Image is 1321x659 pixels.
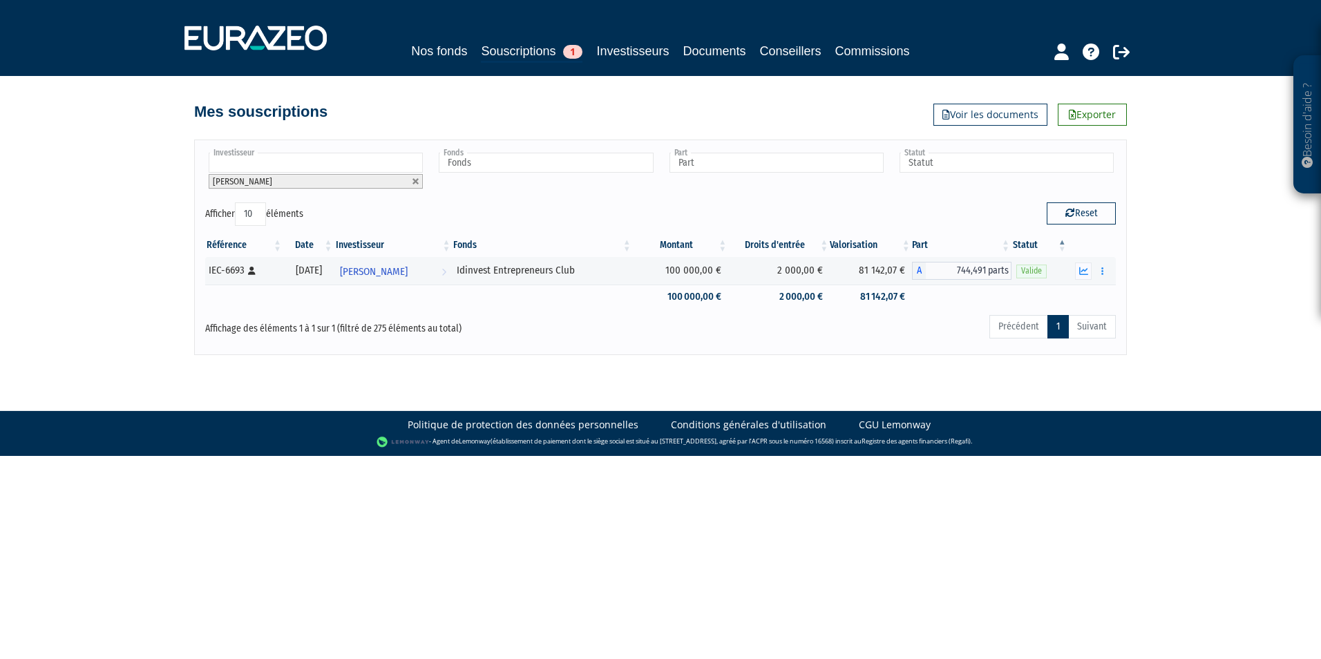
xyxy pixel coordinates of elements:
a: Souscriptions1 [481,41,582,63]
span: 1 [563,45,582,59]
td: 100 000,00 € [633,257,728,285]
label: Afficher éléments [205,202,303,226]
i: [Français] Personne physique [248,267,256,275]
img: logo-lemonway.png [377,435,430,449]
th: Référence : activer pour trier la colonne par ordre croissant [205,233,283,257]
a: Commissions [835,41,910,61]
div: Idinvest Entrepreneurs Club [457,263,627,278]
a: Conditions générales d'utilisation [671,418,826,432]
a: Registre des agents financiers (Regafi) [862,437,971,446]
th: Montant: activer pour trier la colonne par ordre croissant [633,233,728,257]
th: Valorisation: activer pour trier la colonne par ordre croissant [830,233,912,257]
a: 1 [1047,315,1069,338]
a: Voir les documents [933,104,1047,126]
span: [PERSON_NAME] [340,259,408,285]
a: Politique de protection des données personnelles [408,418,638,432]
td: 81 142,07 € [830,285,912,309]
span: Valide [1016,265,1047,278]
div: - Agent de (établissement de paiement dont le siège social est situé au [STREET_ADDRESS], agréé p... [14,435,1307,449]
td: 81 142,07 € [830,257,912,285]
a: [PERSON_NAME] [334,257,453,285]
th: Date: activer pour trier la colonne par ordre croissant [283,233,334,257]
div: A - Idinvest Entrepreneurs Club [912,262,1011,280]
span: [PERSON_NAME] [213,176,272,187]
button: Reset [1047,202,1116,225]
a: CGU Lemonway [859,418,931,432]
select: Afficheréléments [235,202,266,226]
a: Exporter [1058,104,1127,126]
td: 2 000,00 € [728,257,830,285]
th: Fonds: activer pour trier la colonne par ordre croissant [452,233,632,257]
th: Statut : activer pour trier la colonne par ordre d&eacute;croissant [1011,233,1068,257]
i: Voir l'investisseur [441,259,446,285]
td: 100 000,00 € [633,285,728,309]
a: Conseillers [760,41,821,61]
span: 744,491 parts [926,262,1011,280]
a: Documents [683,41,746,61]
div: [DATE] [288,263,329,278]
a: Investisseurs [596,41,669,61]
th: Droits d'entrée: activer pour trier la colonne par ordre croissant [728,233,830,257]
a: Nos fonds [411,41,467,61]
th: Investisseur: activer pour trier la colonne par ordre croissant [334,233,453,257]
img: 1732889491-logotype_eurazeo_blanc_rvb.png [184,26,327,50]
a: Lemonway [459,437,491,446]
div: IEC-6693 [209,263,278,278]
h4: Mes souscriptions [194,104,327,120]
div: Affichage des éléments 1 à 1 sur 1 (filtré de 275 éléments au total) [205,314,573,336]
p: Besoin d'aide ? [1300,63,1315,187]
span: A [912,262,926,280]
th: Part: activer pour trier la colonne par ordre croissant [912,233,1011,257]
td: 2 000,00 € [728,285,830,309]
